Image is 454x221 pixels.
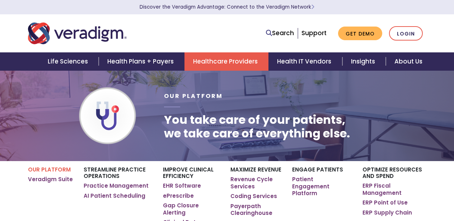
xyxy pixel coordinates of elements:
[230,176,281,190] a: Revenue Cycle Services
[292,176,352,197] a: Patient Engagement Platform
[28,176,73,183] a: Veradigm Suite
[164,92,223,100] span: Our Platform
[163,192,194,199] a: ePrescribe
[362,182,426,196] a: ERP Fiscal Management
[163,202,220,216] a: Gap Closure Alerting
[39,52,99,71] a: Life Sciences
[230,203,281,217] a: Payerpath Clearinghouse
[338,27,382,41] a: Get Demo
[140,4,314,10] a: Discover the Veradigm Advantage: Connect to the Veradigm NetworkLearn More
[184,52,268,71] a: Healthcare Providers
[301,29,327,37] a: Support
[362,209,412,216] a: ERP Supply Chain
[164,113,350,141] h1: You take care of your patients, we take care of everything else.
[230,193,277,200] a: Coding Services
[99,52,184,71] a: Health Plans + Payers
[84,192,145,199] a: AI Patient Scheduling
[311,4,314,10] span: Learn More
[268,52,342,71] a: Health IT Vendors
[386,52,431,71] a: About Us
[389,26,423,41] a: Login
[84,182,149,189] a: Practice Management
[342,52,386,71] a: Insights
[362,199,408,206] a: ERP Point of Use
[163,182,201,189] a: EHR Software
[28,22,127,45] img: Veradigm logo
[266,28,294,38] a: Search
